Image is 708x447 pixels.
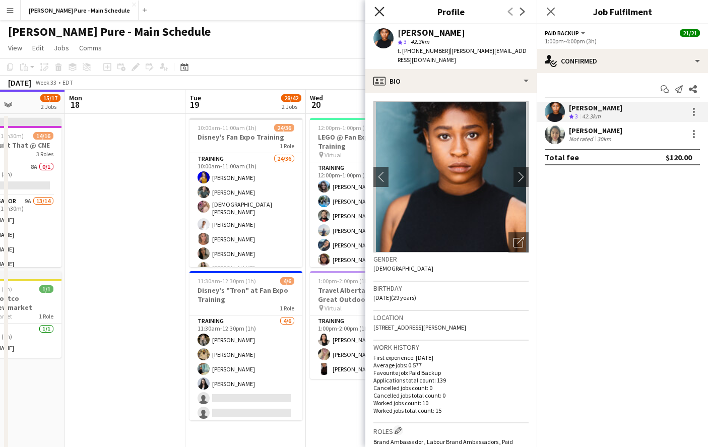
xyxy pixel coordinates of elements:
[595,135,613,143] div: 30km
[189,118,302,267] app-job-card: 10:00am-11:00am (1h)24/36Disney's Fan Expo Training1 RoleTraining24/3610:00am-11:00am (1h)[PERSON...
[280,277,294,285] span: 4/6
[404,38,407,45] span: 3
[281,94,301,102] span: 28/42
[310,118,423,267] app-job-card: 12:00pm-1:00pm (1h)10/10LEGO @ Fan Expo Toronto Training Virtual1 RoleTraining10/1012:00pm-1:00pm...
[40,94,60,102] span: 15/17
[310,271,423,379] app-job-card: 1:00pm-2:00pm (1h)3/3Travel Alberta & AGLC x Great Outdoors Comedy Festival Training Virtual1 Rol...
[8,24,211,39] h1: [PERSON_NAME] Pure - Main Schedule
[398,47,450,54] span: t. [PHONE_NUMBER]
[373,399,529,407] p: Worked jobs count: 10
[318,277,370,285] span: 1:00pm-2:00pm (1h)
[310,162,423,331] app-card-role: Training10/1012:00pm-1:00pm (1h)[PERSON_NAME][PERSON_NAME][PERSON_NAME][PERSON_NAME][PERSON_NAME]...
[41,103,60,110] div: 2 Jobs
[373,361,529,369] p: Average jobs: 0.577
[373,294,416,301] span: [DATE] (29 years)
[545,29,579,37] span: Paid Backup
[373,369,529,376] p: Favourite job: Paid Backup
[188,99,201,110] span: 19
[373,354,529,361] p: First experience: [DATE]
[189,286,302,304] h3: Disney's "Tron" at Fan Expo Training
[28,41,48,54] a: Edit
[680,29,700,37] span: 21/21
[373,265,433,272] span: [DEMOGRAPHIC_DATA]
[68,99,82,110] span: 18
[666,152,692,162] div: $120.00
[365,69,537,93] div: Bio
[398,28,465,37] div: [PERSON_NAME]
[62,79,73,86] div: EDT
[373,392,529,399] p: Cancelled jobs total count: 0
[373,384,529,392] p: Cancelled jobs count: 0
[21,1,139,20] button: [PERSON_NAME] Pure - Main Schedule
[69,93,82,102] span: Mon
[373,284,529,293] h3: Birthday
[282,103,301,110] div: 2 Jobs
[280,304,294,312] span: 1 Role
[508,232,529,252] div: Open photos pop-in
[189,271,302,420] app-job-card: 11:30am-12:30pm (1h)4/6Disney's "Tron" at Fan Expo Training1 RoleTraining4/611:30am-12:30pm (1h)[...
[569,103,622,112] div: [PERSON_NAME]
[198,124,256,132] span: 10:00am-11:00am (1h)
[4,41,26,54] a: View
[373,324,466,331] span: [STREET_ADDRESS][PERSON_NAME]
[537,49,708,73] div: Confirmed
[373,254,529,264] h3: Gender
[32,43,44,52] span: Edit
[189,93,201,102] span: Tue
[274,124,294,132] span: 24/36
[39,285,53,293] span: 1/1
[569,135,595,143] div: Not rated
[373,343,529,352] h3: Work history
[569,126,622,135] div: [PERSON_NAME]
[36,150,53,158] span: 3 Roles
[39,312,53,320] span: 1 Role
[373,407,529,414] p: Worked jobs total count: 15
[575,112,578,120] span: 3
[373,425,529,436] h3: Roles
[409,38,431,45] span: 42.3km
[398,47,527,63] span: | [PERSON_NAME][EMAIL_ADDRESS][DOMAIN_NAME]
[75,41,106,54] a: Comms
[8,43,22,52] span: View
[79,43,102,52] span: Comms
[310,315,423,379] app-card-role: Training3/31:00pm-2:00pm (1h)[PERSON_NAME][PERSON_NAME][PERSON_NAME]
[325,304,342,312] span: Virtual
[33,79,58,86] span: Week 33
[8,78,31,88] div: [DATE]
[54,43,69,52] span: Jobs
[50,41,73,54] a: Jobs
[373,101,529,252] img: Crew avatar or photo
[189,133,302,142] h3: Disney's Fan Expo Training
[365,5,537,18] h3: Profile
[545,152,579,162] div: Total fee
[33,132,53,140] span: 14/16
[373,313,529,322] h3: Location
[280,142,294,150] span: 1 Role
[318,124,373,132] span: 12:00pm-1:00pm (1h)
[325,151,342,159] span: Virtual
[545,37,700,45] div: 1:00pm-4:00pm (3h)
[310,93,323,102] span: Wed
[373,376,529,384] p: Applications total count: 139
[189,315,302,423] app-card-role: Training4/611:30am-12:30pm (1h)[PERSON_NAME][PERSON_NAME][PERSON_NAME][PERSON_NAME]
[310,133,423,151] h3: LEGO @ Fan Expo Toronto Training
[537,5,708,18] h3: Job Fulfilment
[198,277,256,285] span: 11:30am-12:30pm (1h)
[545,29,587,37] button: Paid Backup
[308,99,323,110] span: 20
[580,112,603,121] div: 42.3km
[310,286,423,304] h3: Travel Alberta & AGLC x Great Outdoors Comedy Festival Training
